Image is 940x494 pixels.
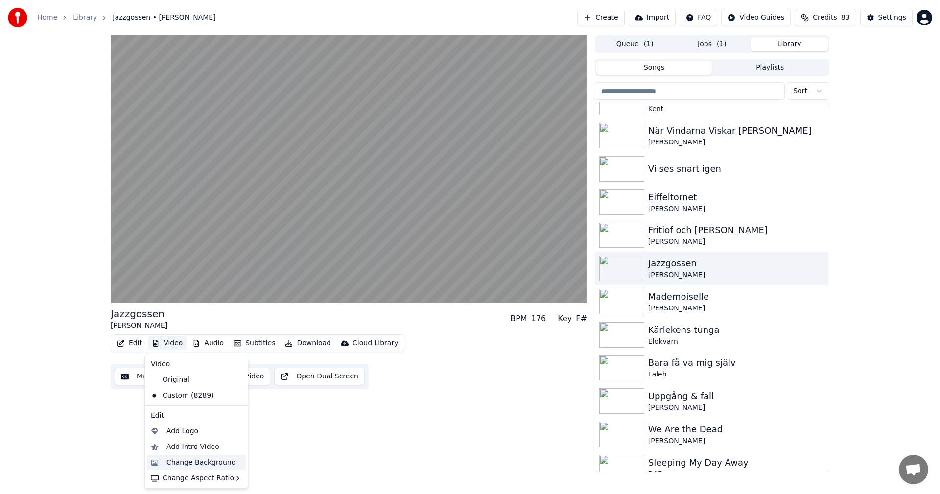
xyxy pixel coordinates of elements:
[648,423,825,436] div: We Are the Dead
[648,204,825,214] div: [PERSON_NAME]
[648,403,825,413] div: [PERSON_NAME]
[147,408,246,423] div: Edit
[648,190,825,204] div: Eiffeltornet
[721,9,791,26] button: Video Guides
[648,470,825,479] div: DAD
[648,124,825,138] div: När Vindarna Viskar [PERSON_NAME]
[111,321,167,330] div: [PERSON_NAME]
[648,456,825,470] div: Sleeping My Day Away
[188,336,228,350] button: Audio
[751,37,828,51] button: Library
[841,13,850,23] span: 83
[648,257,825,270] div: Jazzgossen
[576,313,587,325] div: F#
[147,356,246,372] div: Video
[878,13,906,23] div: Settings
[8,8,27,27] img: youka
[648,270,825,280] div: [PERSON_NAME]
[274,368,365,385] button: Open Dual Screen
[230,336,279,350] button: Subtitles
[648,304,825,313] div: [PERSON_NAME]
[531,313,546,325] div: 176
[644,39,654,49] span: ( 1 )
[596,61,712,75] button: Songs
[860,9,913,26] button: Settings
[281,336,335,350] button: Download
[115,368,187,385] button: Manual Sync
[147,372,231,388] div: Original
[166,458,236,468] div: Change Background
[166,426,198,436] div: Add Logo
[648,290,825,304] div: Mademoiselle
[510,313,527,325] div: BPM
[577,9,625,26] button: Create
[596,37,674,51] button: Queue
[558,313,572,325] div: Key
[717,39,727,49] span: ( 1 )
[352,338,398,348] div: Cloud Library
[111,307,167,321] div: Jazzgossen
[648,223,825,237] div: Fritiof och [PERSON_NAME]
[813,13,837,23] span: Credits
[37,13,57,23] a: Home
[648,356,825,370] div: Bara få va mig själv
[648,162,825,176] div: Vi ses snart igen
[148,336,187,350] button: Video
[648,436,825,446] div: [PERSON_NAME]
[712,61,828,75] button: Playlists
[147,388,231,403] div: Custom (8289)
[680,9,717,26] button: FAQ
[899,455,928,484] a: Öppna chatt
[73,13,97,23] a: Library
[37,13,216,23] nav: breadcrumb
[648,370,825,379] div: Laleh
[147,470,246,486] div: Change Aspect Ratio
[113,336,146,350] button: Edit
[648,323,825,337] div: Kärlekens tunga
[113,13,215,23] span: Jazzgossen • [PERSON_NAME]
[648,237,825,247] div: [PERSON_NAME]
[648,389,825,403] div: Uppgång & fall
[795,9,856,26] button: Credits83
[793,86,807,96] span: Sort
[674,37,751,51] button: Jobs
[648,138,825,147] div: [PERSON_NAME]
[166,442,219,452] div: Add Intro Video
[648,104,825,114] div: Kent
[648,337,825,347] div: Eldkvarn
[629,9,676,26] button: Import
